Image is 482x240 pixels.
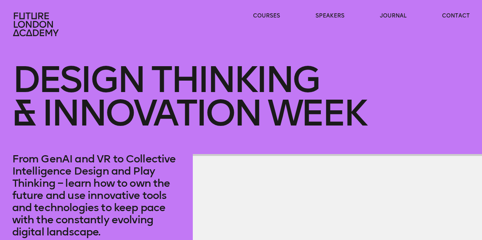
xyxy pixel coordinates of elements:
h1: Design Thinking & innovation Week [12,38,470,154]
a: contact [442,12,470,20]
a: courses [253,12,280,20]
p: From GenAI and VR to Collective Intelligence Design and Play Thinking – learn how to own the futu... [12,153,181,238]
a: speakers [315,12,344,20]
a: journal [380,12,407,20]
